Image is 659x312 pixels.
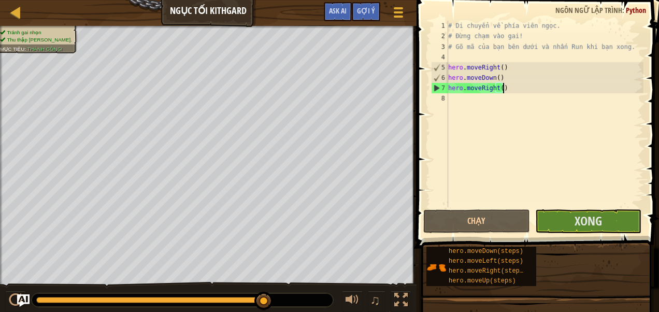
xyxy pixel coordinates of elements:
span: hero.moveUp(steps) [449,277,516,285]
span: : [622,5,626,15]
button: ♫ [368,291,385,312]
span: hero.moveRight(steps) [449,267,527,275]
span: hero.moveLeft(steps) [449,258,523,265]
div: 1 [431,21,448,31]
button: Ask AI [17,294,30,307]
span: ♫ [370,292,380,308]
div: 5 [432,62,448,73]
span: Thành công! [27,46,63,52]
button: Bật tắt chế độ toàn màn hình [391,291,411,312]
span: Ask AI [329,6,347,16]
div: 6 [432,73,448,83]
span: Tránh gai nhọn [7,30,41,35]
div: 4 [431,52,448,62]
span: Gợi ý [357,6,375,16]
button: Xong [535,209,641,233]
button: Hiện game menu [385,2,411,26]
span: : [24,46,27,52]
button: Chạy [423,209,529,233]
button: Ask AI [324,2,352,21]
div: 7 [432,83,448,93]
div: 8 [431,93,448,104]
span: Thu thập [PERSON_NAME]. [7,37,72,42]
div: 2 [431,31,448,41]
span: hero.moveDown(steps) [449,248,523,255]
img: portrait.png [426,258,446,277]
span: Xong [575,212,602,229]
button: Tùy chỉnh âm lượng [342,291,363,312]
div: 3 [431,41,448,52]
span: Python [626,5,646,15]
span: Ngôn ngữ lập trình [555,5,622,15]
button: Ctrl + P: Play [5,291,26,312]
